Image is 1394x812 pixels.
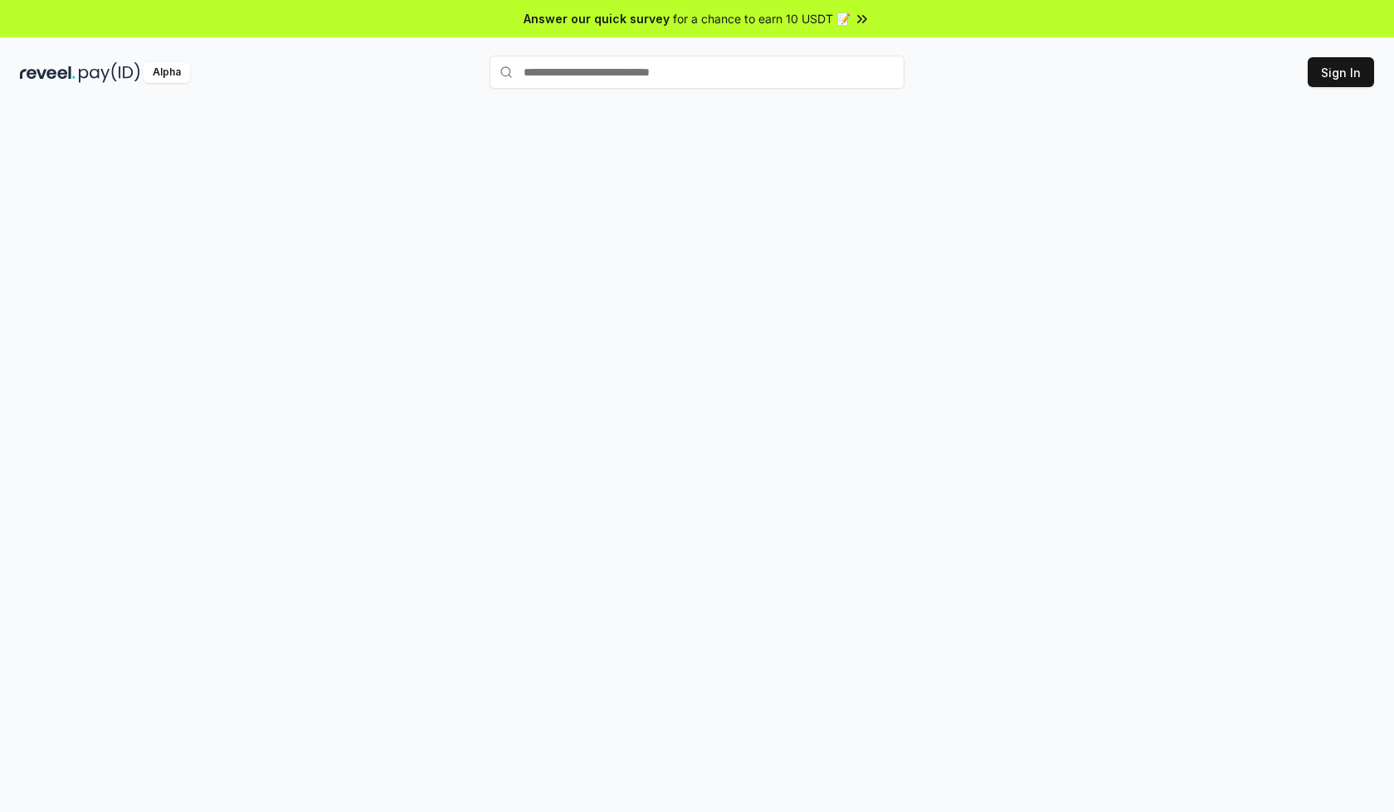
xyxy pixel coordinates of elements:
[79,62,140,83] img: pay_id
[673,10,851,27] span: for a chance to earn 10 USDT 📝
[144,62,190,83] div: Alpha
[524,10,670,27] span: Answer our quick survey
[20,62,76,83] img: reveel_dark
[1308,57,1374,87] button: Sign In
